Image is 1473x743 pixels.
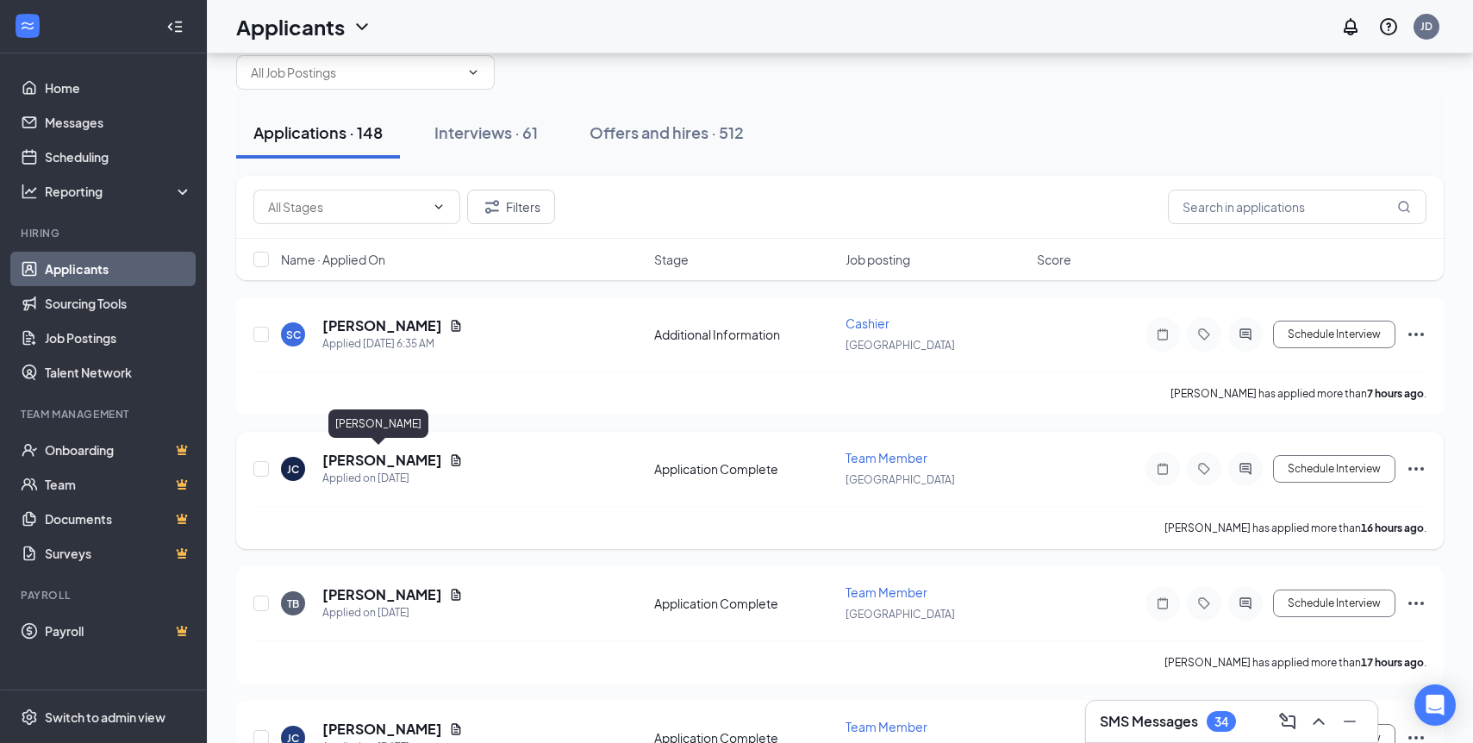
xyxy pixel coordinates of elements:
span: Stage [654,251,689,268]
button: Schedule Interview [1273,590,1395,617]
a: Talent Network [45,355,192,390]
a: Job Postings [45,321,192,355]
svg: Ellipses [1406,324,1426,345]
div: Applied on [DATE] [322,470,463,487]
button: Schedule Interview [1273,455,1395,483]
a: Messages [45,105,192,140]
svg: WorkstreamLogo [19,17,36,34]
a: Sourcing Tools [45,286,192,321]
span: Team Member [846,450,927,465]
button: ComposeMessage [1274,708,1301,735]
span: Team Member [846,584,927,600]
h5: [PERSON_NAME] [322,585,442,604]
span: [GEOGRAPHIC_DATA] [846,339,955,352]
span: Cashier [846,315,889,331]
h5: [PERSON_NAME] [322,720,442,739]
h5: [PERSON_NAME] [322,451,442,470]
svg: Document [449,319,463,333]
svg: Note [1152,596,1173,610]
svg: QuestionInfo [1378,16,1399,37]
svg: Filter [482,197,502,217]
div: Applied on [DATE] [322,604,463,621]
svg: Minimize [1339,711,1360,732]
span: Team Member [846,719,927,734]
b: 16 hours ago [1361,521,1424,534]
div: JC [287,462,299,477]
div: 34 [1214,715,1228,729]
svg: ComposeMessage [1277,711,1298,732]
svg: Note [1152,328,1173,341]
div: [PERSON_NAME] [328,409,428,438]
h5: [PERSON_NAME] [322,316,442,335]
div: Switch to admin view [45,709,165,726]
svg: ChevronDown [466,66,480,79]
button: Schedule Interview [1273,321,1395,348]
div: Payroll [21,588,189,603]
div: Hiring [21,226,189,240]
svg: Note [1152,462,1173,476]
span: [GEOGRAPHIC_DATA] [846,473,955,486]
div: JD [1420,19,1432,34]
svg: Notifications [1340,16,1361,37]
svg: Collapse [166,18,184,35]
svg: Ellipses [1406,593,1426,614]
h1: Applicants [236,12,345,41]
svg: ActiveChat [1235,328,1256,341]
div: Application Complete [654,595,835,612]
svg: Ellipses [1406,459,1426,479]
button: ChevronUp [1305,708,1333,735]
a: PayrollCrown [45,614,192,648]
p: [PERSON_NAME] has applied more than . [1164,521,1426,535]
svg: Analysis [21,183,38,200]
span: Score [1037,251,1071,268]
button: Filter Filters [467,190,555,224]
span: Name · Applied On [281,251,385,268]
button: Minimize [1336,708,1364,735]
a: Scheduling [45,140,192,174]
svg: Tag [1194,462,1214,476]
svg: ActiveChat [1235,462,1256,476]
svg: Settings [21,709,38,726]
svg: Document [449,453,463,467]
div: Offers and hires · 512 [590,122,744,143]
div: SC [286,328,301,342]
a: DocumentsCrown [45,502,192,536]
svg: Tag [1194,328,1214,341]
div: Interviews · 61 [434,122,538,143]
a: Applicants [45,252,192,286]
div: Applied [DATE] 6:35 AM [322,335,463,353]
a: OnboardingCrown [45,433,192,467]
svg: Tag [1194,596,1214,610]
input: All Job Postings [251,63,459,82]
svg: Document [449,588,463,602]
div: TB [287,596,299,611]
p: [PERSON_NAME] has applied more than . [1164,655,1426,670]
div: Application Complete [654,460,835,478]
svg: MagnifyingGlass [1397,200,1411,214]
input: Search in applications [1168,190,1426,224]
span: Job posting [846,251,910,268]
p: [PERSON_NAME] has applied more than . [1170,386,1426,401]
div: Additional Information [654,326,835,343]
div: Team Management [21,407,189,421]
b: 17 hours ago [1361,656,1424,669]
div: Reporting [45,183,193,200]
svg: ActiveChat [1235,596,1256,610]
span: [GEOGRAPHIC_DATA] [846,608,955,621]
input: All Stages [268,197,425,216]
div: Applications · 148 [253,122,383,143]
svg: ChevronDown [432,200,446,214]
a: Home [45,71,192,105]
svg: Document [449,722,463,736]
b: 7 hours ago [1367,387,1424,400]
a: TeamCrown [45,467,192,502]
a: SurveysCrown [45,536,192,571]
h3: SMS Messages [1100,712,1198,731]
div: Open Intercom Messenger [1414,684,1456,726]
svg: ChevronDown [352,16,372,37]
svg: ChevronUp [1308,711,1329,732]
